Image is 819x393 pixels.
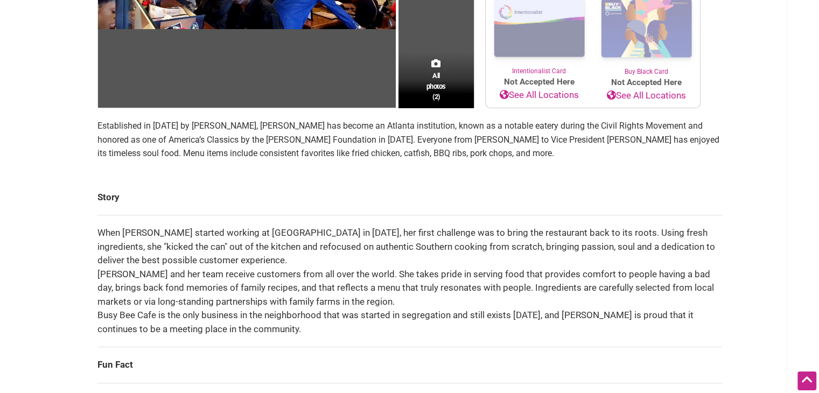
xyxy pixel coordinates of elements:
[593,89,700,103] a: See All Locations
[97,347,722,383] td: Fun Fact
[97,215,722,347] td: When [PERSON_NAME] started working at [GEOGRAPHIC_DATA] in [DATE], her first challenge was to bri...
[97,119,722,160] p: Established in [DATE] by [PERSON_NAME], [PERSON_NAME] has become an Atlanta institution, known as...
[97,180,722,215] td: Story
[426,71,446,101] span: All photos (2)
[593,76,700,89] span: Not Accepted Here
[486,88,593,102] a: See All Locations
[797,371,816,390] div: Scroll Back to Top
[486,76,593,88] span: Not Accepted Here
